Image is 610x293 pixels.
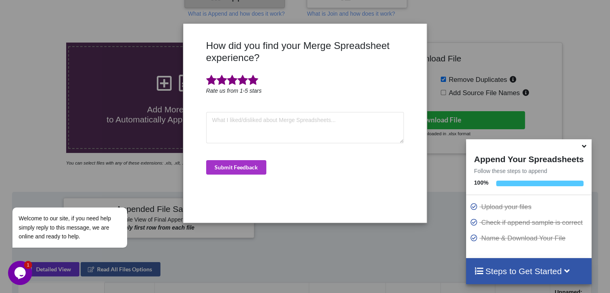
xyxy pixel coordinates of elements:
p: Upload your files [470,202,590,212]
p: Follow these steps to append [466,167,592,175]
p: Name & Download Your File [470,233,590,243]
p: Check if append sample is correct [470,218,590,228]
h3: How did you find your Merge Spreadsheet experience? [206,40,404,63]
button: Submit Feedback [206,160,266,175]
h4: Steps to Get Started [474,266,584,276]
h4: Append Your Spreadsheets [466,152,592,164]
b: 100 % [474,179,488,186]
iframe: chat widget [8,135,152,257]
iframe: chat widget [8,261,34,285]
i: Rate us from 1-5 stars [206,87,262,94]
